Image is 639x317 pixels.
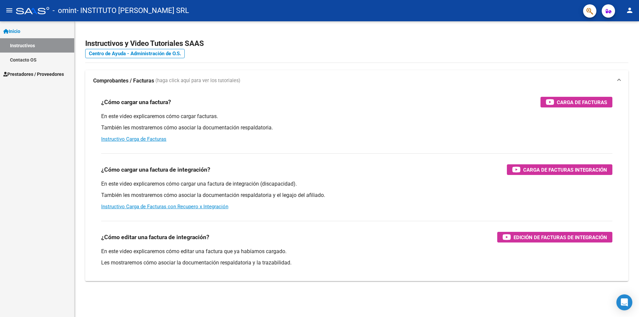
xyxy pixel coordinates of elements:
[155,77,240,84] span: (haga click aquí para ver los tutoriales)
[514,233,607,241] span: Edición de Facturas de integración
[85,49,185,58] a: Centro de Ayuda - Administración de O.S.
[77,3,189,18] span: - INSTITUTO [PERSON_NAME] SRL
[557,98,607,106] span: Carga de Facturas
[3,71,64,78] span: Prestadores / Proveedores
[101,192,612,199] p: También les mostraremos cómo asociar la documentación respaldatoria y el legajo del afiliado.
[101,97,171,107] h3: ¿Cómo cargar una factura?
[101,124,612,131] p: También les mostraremos cómo asociar la documentación respaldatoria.
[497,232,612,242] button: Edición de Facturas de integración
[93,77,154,84] strong: Comprobantes / Facturas
[101,180,612,188] p: En este video explicaremos cómo cargar una factura de integración (discapacidad).
[101,113,612,120] p: En este video explicaremos cómo cargar facturas.
[101,165,210,174] h3: ¿Cómo cargar una factura de integración?
[53,3,77,18] span: - omint
[616,294,632,310] div: Open Intercom Messenger
[101,204,228,210] a: Instructivo Carga de Facturas con Recupero x Integración
[540,97,612,107] button: Carga de Facturas
[5,6,13,14] mat-icon: menu
[85,91,628,281] div: Comprobantes / Facturas (haga click aquí para ver los tutoriales)
[85,70,628,91] mat-expansion-panel-header: Comprobantes / Facturas (haga click aquí para ver los tutoriales)
[507,164,612,175] button: Carga de Facturas Integración
[523,166,607,174] span: Carga de Facturas Integración
[3,28,20,35] span: Inicio
[101,136,166,142] a: Instructivo Carga de Facturas
[626,6,634,14] mat-icon: person
[101,248,612,255] p: En este video explicaremos cómo editar una factura que ya habíamos cargado.
[101,259,612,266] p: Les mostraremos cómo asociar la documentación respaldatoria y la trazabilidad.
[85,37,628,50] h2: Instructivos y Video Tutoriales SAAS
[101,233,209,242] h3: ¿Cómo editar una factura de integración?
